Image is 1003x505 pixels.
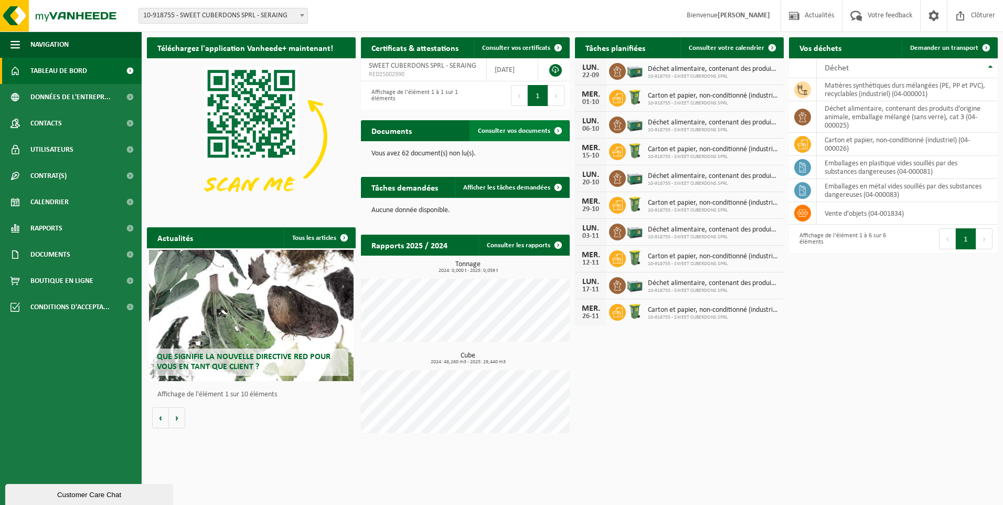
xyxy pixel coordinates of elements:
span: Déchet alimentaire, contenant des produits d'origine animale, emballage mélangé ... [648,172,778,181]
span: 10-918755 - SWEET CUBERDONS SPRL [648,181,778,187]
td: [DATE] [487,58,538,81]
div: LUN. [580,64,601,72]
span: Utilisateurs [30,136,73,163]
img: PB-LB-0680-HPE-GN-01 [626,222,644,240]
span: 2024: 0,000 t - 2025: 0,059 t [366,268,570,273]
div: 20-10 [580,179,601,186]
span: Rapports [30,215,62,241]
span: Déchet [825,64,849,72]
img: PB-LB-0680-HPE-GN-01 [626,61,644,79]
span: Que signifie la nouvelle directive RED pour vous en tant que client ? [157,353,330,371]
button: 1 [528,85,548,106]
button: Previous [511,85,528,106]
h2: Tâches planifiées [575,37,656,58]
img: WB-0240-HPE-GN-50 [626,249,644,267]
span: 10-918755 - SWEET CUBERDONS SPRL [648,314,778,321]
span: 10-918755 - SWEET CUBERDONS SPRL [648,154,778,160]
div: 01-10 [580,99,601,106]
span: 10-918755 - SWEET CUBERDONS SPRL - SERAING [139,8,307,23]
span: Tableau de bord [30,58,87,84]
span: Boutique en ligne [30,268,93,294]
a: Consulter votre calendrier [680,37,783,58]
div: LUN. [580,278,601,286]
span: Déchet alimentaire, contenant des produits d'origine animale, emballage mélangé ... [648,65,778,73]
span: 10-918755 - SWEET CUBERDONS SPRL [648,73,778,80]
img: PB-LB-0680-HPE-GN-01 [626,115,644,133]
span: Carton et papier, non-conditionné (industriel) [648,199,778,207]
div: 22-09 [580,72,601,79]
button: Next [976,228,993,249]
div: LUN. [580,117,601,125]
div: 12-11 [580,259,601,267]
div: 06-10 [580,125,601,133]
span: Documents [30,241,70,268]
div: MER. [580,90,601,99]
span: Carton et papier, non-conditionné (industriel) [648,306,778,314]
div: 15-10 [580,152,601,160]
iframe: chat widget [5,482,175,505]
td: matières synthétiques durs mélangées (PE, PP et PVC), recyclables (industriel) (04-000001) [817,78,998,101]
td: carton et papier, non-conditionné (industriel) (04-000026) [817,133,998,156]
div: Affichage de l'élément 1 à 1 sur 1 éléments [366,84,460,107]
a: Tous les articles [284,227,355,248]
span: Demander un transport [910,45,978,51]
div: MER. [580,251,601,259]
a: Afficher les tâches demandées [455,177,569,198]
button: Volgende [169,407,185,428]
h2: Documents [361,120,422,141]
span: Carton et papier, non-conditionné (industriel) [648,145,778,154]
td: emballages en métal vides souillés par des substances dangereuses (04-000083) [817,179,998,202]
td: emballages en plastique vides souillés par des substances dangereuses (04-000081) [817,156,998,179]
h2: Certificats & attestations [361,37,469,58]
p: Vous avez 62 document(s) non lu(s). [371,150,559,157]
span: Navigation [30,31,69,58]
td: déchet alimentaire, contenant des produits d'origine animale, emballage mélangé (sans verre), cat... [817,101,998,133]
span: Carton et papier, non-conditionné (industriel) [648,252,778,261]
img: Download de VHEPlus App [147,58,356,215]
h2: Actualités [147,227,204,248]
img: WB-0240-HPE-GN-50 [626,302,644,320]
span: 10-918755 - SWEET CUBERDONS SPRL [648,100,778,107]
span: Déchet alimentaire, contenant des produits d'origine animale, emballage mélangé ... [648,119,778,127]
span: Déchet alimentaire, contenant des produits d'origine animale, emballage mélangé ... [648,279,778,288]
p: Affichage de l'élément 1 sur 10 éléments [157,391,350,398]
a: Que signifie la nouvelle directive RED pour vous en tant que client ? [149,250,354,381]
div: MER. [580,304,601,313]
div: 03-11 [580,233,601,240]
a: Demander un transport [902,37,997,58]
button: Previous [939,228,956,249]
span: 2024: 48,260 m3 - 2025: 29,440 m3 [366,360,570,365]
div: 29-10 [580,206,601,213]
span: Consulter vos certificats [482,45,550,51]
button: Next [548,85,564,106]
img: PB-LB-0680-HPE-GN-01 [626,276,644,293]
span: Calendrier [30,189,69,215]
td: vente d'objets (04-001834) [817,202,998,225]
img: WB-0240-HPE-GN-50 [626,88,644,106]
span: Carton et papier, non-conditionné (industriel) [648,92,778,100]
div: Affichage de l'élément 1 à 6 sur 6 éléments [794,227,888,250]
img: PB-LB-0680-HPE-GN-01 [626,169,644,186]
strong: [PERSON_NAME] [718,12,770,19]
img: WB-0240-HPE-GN-50 [626,195,644,213]
div: 17-11 [580,286,601,293]
h3: Tonnage [366,261,570,273]
h2: Téléchargez l'application Vanheede+ maintenant! [147,37,344,58]
div: LUN. [580,224,601,233]
span: 10-918755 - SWEET CUBERDONS SPRL [648,207,778,214]
a: Consulter les rapports [478,235,569,256]
span: Afficher les tâches demandées [463,184,550,191]
span: Contacts [30,110,62,136]
img: WB-0240-HPE-GN-50 [626,142,644,160]
span: Contrat(s) [30,163,67,189]
span: Conditions d'accepta... [30,294,110,320]
h3: Cube [366,352,570,365]
div: MER. [580,144,601,152]
span: RED25002990 [369,70,478,79]
a: Consulter vos certificats [474,37,569,58]
span: 10-918755 - SWEET CUBERDONS SPRL [648,288,778,294]
span: Données de l'entrepr... [30,84,111,110]
h2: Vos déchets [789,37,852,58]
span: Consulter vos documents [478,128,550,134]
